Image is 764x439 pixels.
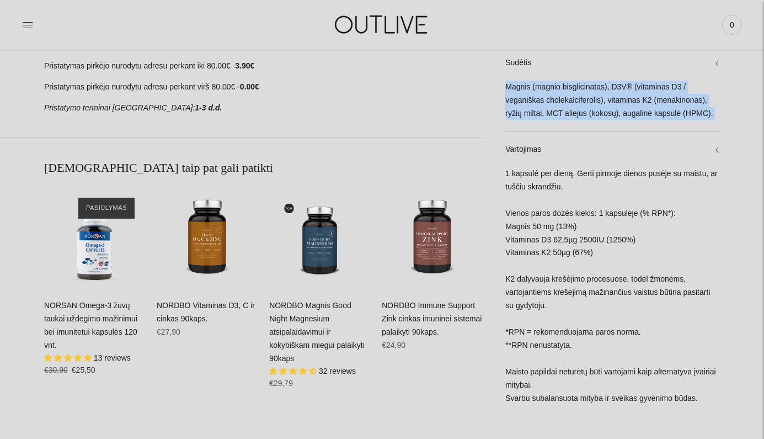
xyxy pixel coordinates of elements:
[269,367,319,375] span: 4.72 stars
[157,327,180,336] span: €27,90
[505,167,720,416] div: 1 kapsulė per dieną. Gerti pirmoje dienos pusėje su maistu, ar tuščiu skrandžiu. Vienos paros doz...
[382,341,405,350] span: €24,90
[382,301,482,336] a: NORDBO Immune Support Zink cinkas imuninei sistemai palaikyti 90kaps.
[157,301,255,323] a: NORDBO Vitaminas D3, C ir cinkas 90kaps.
[382,187,483,288] a: NORDBO Immune Support Zink cinkas imuninei sistemai palaikyti 90kaps.
[44,81,483,94] p: Pristatymas pirkėjo nurodytu adresu perkant virš 80.00€ -
[44,301,137,350] a: NORSAN Omega-3 žuvų taukai uždegimo mažinimui bei imunitetui kapsulės 120 vnt.
[724,17,740,33] span: 0
[505,81,720,131] div: Magnis (magnio bisglicinatas), D3V® (vitaminas D3 / veganiškas cholekalciferolis), vitaminas K2 (...
[44,160,483,176] h2: [DEMOGRAPHIC_DATA] taip pat gali patikti
[44,187,146,288] a: NORSAN Omega-3 žuvų taukai uždegimo mažinimui bei imunitetui kapsulės 120 vnt.
[269,379,293,388] span: €29,79
[313,6,451,44] img: OUTLIVE
[195,103,222,112] strong: 1-3 d.d.
[269,187,371,288] a: NORDBO Magnis Good Night Magnesium atsipalaidavimui ir kokybiškam miegui palaikyti 90kaps
[240,82,259,91] strong: 0.00€
[157,187,258,288] a: NORDBO Vitaminas D3, C ir cinkas 90kaps.
[505,132,720,167] a: Vartojimas
[269,301,365,363] a: NORDBO Magnis Good Night Magnesium atsipalaidavimui ir kokybiškam miegui palaikyti 90kaps
[44,353,94,362] span: 4.92 stars
[72,366,95,374] span: €25,50
[319,367,356,375] span: 32 reviews
[235,61,254,70] strong: 3.90€
[505,45,720,81] a: Sudėtis
[44,60,483,73] p: Pristatymas pirkėjo nurodytu adresu perkant iki 80.00€ -
[94,353,131,362] span: 13 reviews
[722,13,742,37] a: 0
[44,103,195,112] em: Pristatymo terminai [GEOGRAPHIC_DATA]:
[44,366,68,374] s: €30,90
